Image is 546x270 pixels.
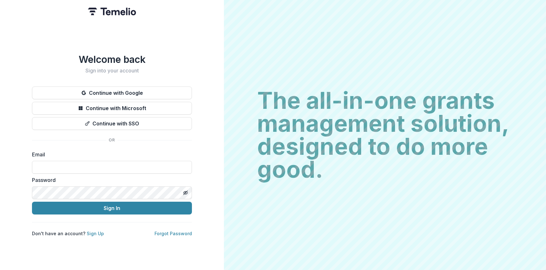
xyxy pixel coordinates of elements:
[32,151,188,158] label: Email
[32,176,188,184] label: Password
[32,68,192,74] h2: Sign into your account
[87,231,104,236] a: Sign Up
[32,117,192,130] button: Continue with SSO
[32,86,192,99] button: Continue with Google
[32,202,192,214] button: Sign In
[154,231,192,236] a: Forgot Password
[88,8,136,15] img: Temelio
[32,54,192,65] h1: Welcome back
[32,230,104,237] p: Don't have an account?
[32,102,192,115] button: Continue with Microsoft
[180,188,191,198] button: Toggle password visibility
